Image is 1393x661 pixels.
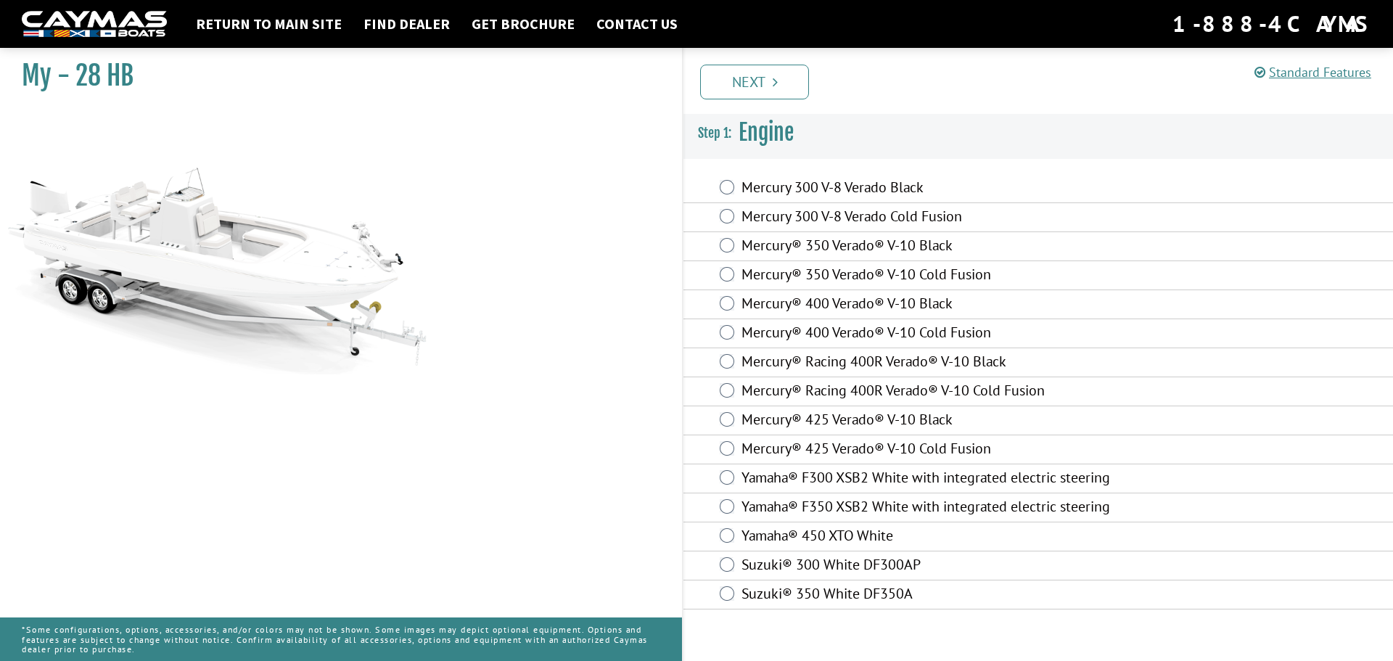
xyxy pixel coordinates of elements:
[356,15,457,33] a: Find Dealer
[741,382,1133,403] label: Mercury® Racing 400R Verado® V-10 Cold Fusion
[741,585,1133,606] label: Suzuki® 350 White DF350A
[189,15,349,33] a: Return to main site
[464,15,582,33] a: Get Brochure
[741,295,1133,316] label: Mercury® 400 Verado® V-10 Black
[741,237,1133,258] label: Mercury® 350 Verado® V-10 Black
[741,498,1133,519] label: Yamaha® F350 XSB2 White with integrated electric steering
[741,469,1133,490] label: Yamaha® F300 XSB2 White with integrated electric steering
[741,440,1133,461] label: Mercury® 425 Verado® V-10 Cold Fusion
[741,556,1133,577] label: Suzuki® 300 White DF300AP
[1172,8,1371,40] div: 1-888-4CAYMAS
[22,59,646,92] h1: My - 28 HB
[683,106,1393,160] h3: Engine
[741,411,1133,432] label: Mercury® 425 Verado® V-10 Black
[696,62,1393,99] ul: Pagination
[1254,64,1371,81] a: Standard Features
[700,65,809,99] a: Next
[741,324,1133,345] label: Mercury® 400 Verado® V-10 Cold Fusion
[741,527,1133,548] label: Yamaha® 450 XTO White
[741,266,1133,287] label: Mercury® 350 Verado® V-10 Cold Fusion
[22,617,660,661] p: *Some configurations, options, accessories, and/or colors may not be shown. Some images may depic...
[741,208,1133,229] label: Mercury 300 V-8 Verado Cold Fusion
[22,11,167,38] img: white-logo-c9c8dbefe5ff5ceceb0f0178aa75bf4bb51f6bca0971e226c86eb53dfe498488.png
[741,353,1133,374] label: Mercury® Racing 400R Verado® V-10 Black
[741,178,1133,200] label: Mercury 300 V-8 Verado Black
[589,15,685,33] a: Contact Us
